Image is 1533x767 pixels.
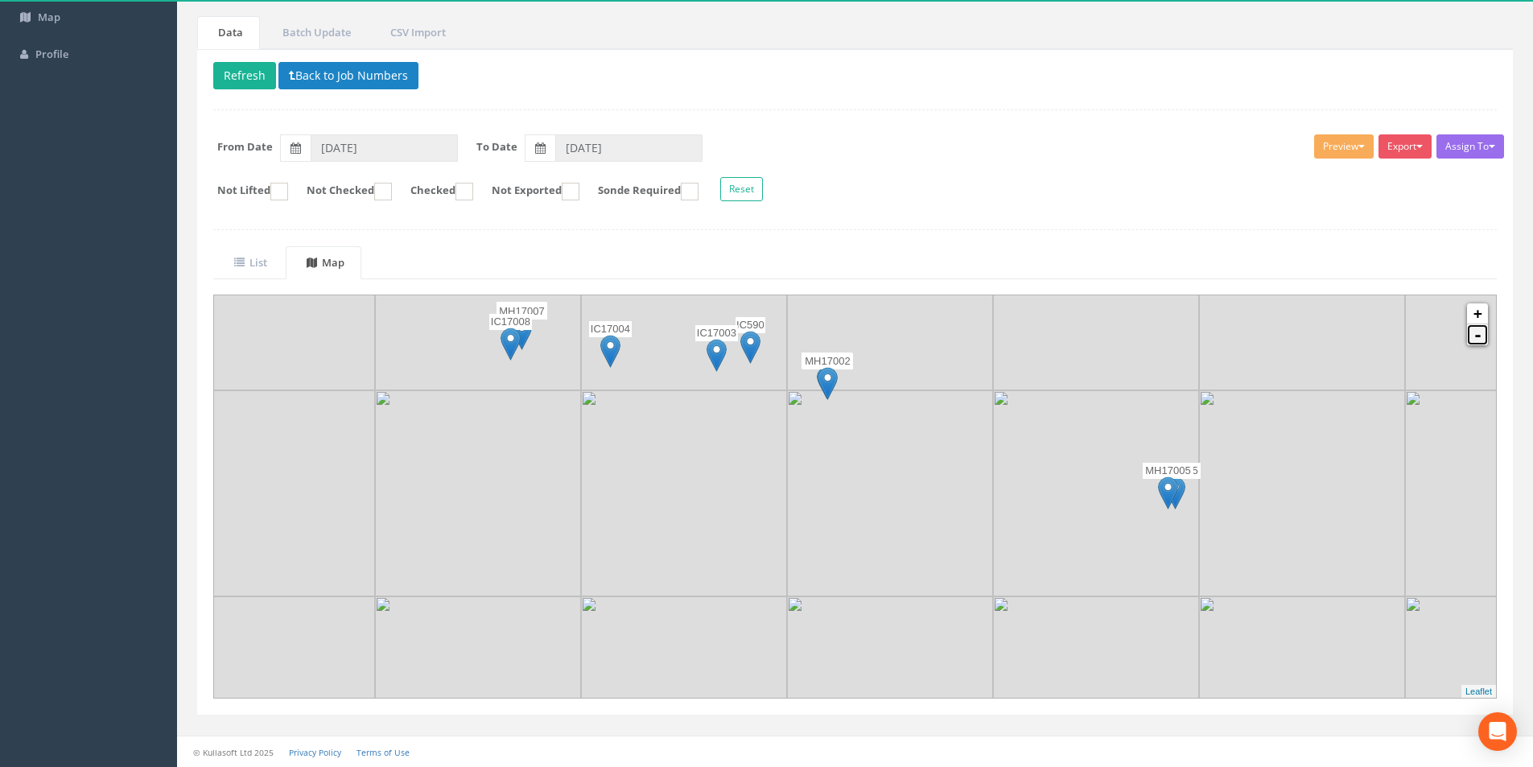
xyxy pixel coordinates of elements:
[489,314,532,362] div: ID: IC17008 Lat: 51.89198 Lon: -8.46706
[1143,463,1193,511] div: ID: MH17005 Lat: 51.88215 Lon: -8.39691
[278,62,418,89] button: Back to Job Numbers
[394,183,473,200] label: Checked
[213,246,284,279] a: List
[1478,712,1517,751] div: Open Intercom Messenger
[476,183,579,200] label: Not Exported
[217,139,273,155] label: From Date
[802,353,853,369] p: MH17002
[262,16,368,49] a: Batch Update
[476,139,517,155] label: To Date
[375,390,581,596] img: 5420@2x
[1465,687,1492,696] a: Leaflet
[589,321,632,337] p: IC17004
[369,16,463,49] a: CSV Import
[497,303,547,352] div: ID: MH17007 Lat: 51.89265 Lon: -8.46585
[582,183,699,200] label: Sonde Required
[169,390,375,596] img: 5420@2x
[307,255,344,270] uib-tab-heading: Map
[555,134,703,162] input: To Date
[720,177,763,201] button: Reset
[993,390,1199,596] img: 5420@2x
[802,353,852,369] p: MH17001
[1143,463,1193,479] p: MH17005
[497,303,547,320] p: MH17007
[286,246,361,279] a: Map
[1199,390,1405,596] img: 5420@2x
[589,321,632,369] div: ID: IC17004 Lat: 51.89151 Lon: -8.45639
[740,331,760,364] img: marker-icon.png
[600,335,620,368] img: marker-icon.png
[1467,324,1488,345] a: -
[291,183,392,200] label: Not Checked
[1436,134,1504,159] button: Assign To
[736,317,765,365] div: ID: IC590 Lat: 51.89176 Lon: -8.44141
[489,314,532,330] p: IC17008
[497,302,547,350] div: ID: MH17006 Lat: 51.89273 Lon: -8.46584
[213,62,276,89] button: Refresh
[289,747,341,758] a: Privacy Policy
[234,255,267,270] uib-tab-heading: List
[497,302,547,318] p: MH17006
[1467,303,1488,324] a: +
[38,10,60,24] span: Map
[802,353,852,401] div: ID: MH17001 Lat: 51.88943 Lon: -8.43333
[356,747,410,758] a: Terms of Use
[736,317,765,333] p: IC590
[695,325,738,373] div: ID: IC17003 Lat: 51.89122 Lon: -8.44508
[1378,134,1432,159] button: Export
[311,134,458,162] input: From Date
[501,328,521,361] img: marker-icon.png
[818,367,838,400] img: marker-icon.png
[197,16,260,49] a: Data
[35,47,68,61] span: Profile
[802,353,853,402] div: ID: MH17002 Lat: 51.88939 Lon: -8.43322
[1158,476,1178,509] img: marker-icon.png
[787,390,993,596] img: 5420@2x
[707,339,727,372] img: marker-icon.png
[581,390,787,596] img: 5420@2x
[695,325,738,341] p: IC17003
[193,747,274,758] small: © Kullasoft Ltd 2025
[201,183,288,200] label: Not Lifted
[1314,134,1374,159] button: Preview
